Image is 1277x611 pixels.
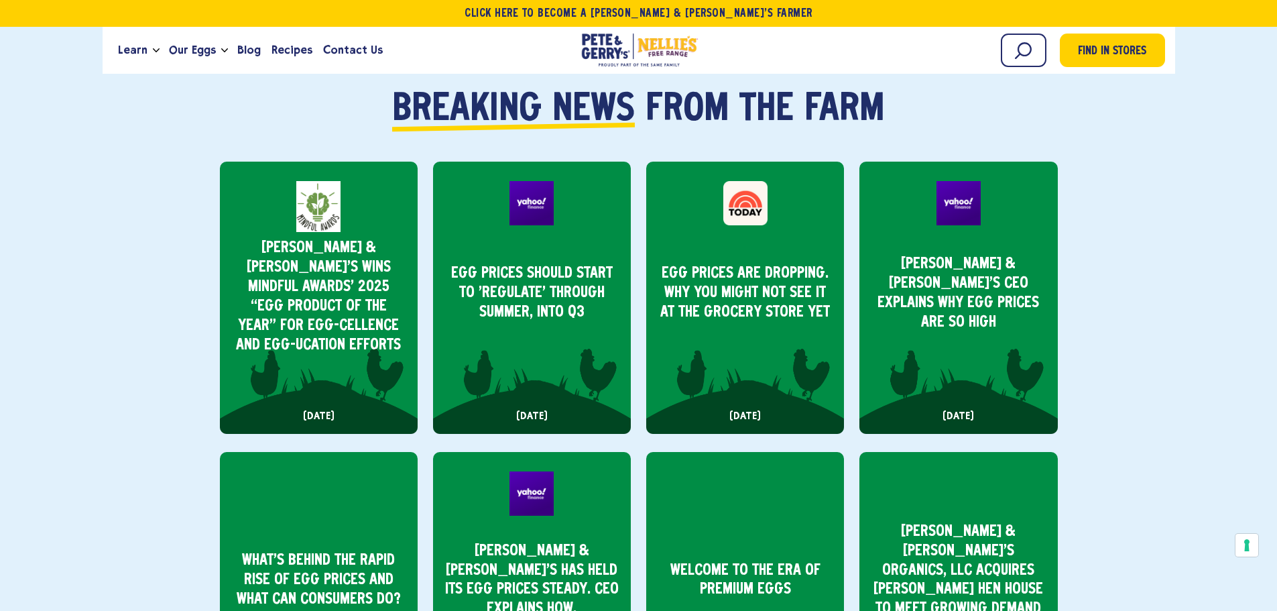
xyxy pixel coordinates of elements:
span: Contact Us [323,42,383,58]
p: What's Behind the Rapid Rise of Egg Prices and What Can Consumers Do? [231,549,407,608]
span: Blog [237,42,261,58]
a: Our Eggs [164,32,221,68]
span: [DATE] [516,409,548,423]
button: Your consent preferences for tracking technologies [1235,534,1258,557]
button: Open the dropdown menu for Our Eggs [221,48,228,53]
a: [PERSON_NAME] & [PERSON_NAME]'s CEO explains why egg prices are so high [DATE] [859,162,1057,434]
span: the [739,90,794,130]
a: Egg prices are dropping. Why you might not see it at the grocery store yet [DATE] [646,162,844,434]
span: Breaking [392,90,542,130]
p: Egg prices are dropping. Why you might not see it at the grocery store yet [657,264,833,323]
a: Egg prices should start to 'regulate' through summer, into Q3 [DATE] [433,162,631,434]
div: Pete &amp; Gerry&#39;s CEO explains why egg prices are so high [859,162,1057,434]
a: Recipes [266,32,318,68]
span: Learn [118,42,147,58]
span: [DATE] [942,409,974,423]
span: from [646,90,729,130]
span: farm [804,90,884,130]
span: [DATE] [303,409,335,423]
span: Our Eggs [169,42,216,58]
p: [PERSON_NAME] & [PERSON_NAME]’s Wins Mindful Awards’ 2025 “Egg Product of the Year” for Egg-celle... [231,239,407,355]
div: Pete &amp; Gerry’s Wins Mindful Awards’ 2025 “Egg Product of the Year” for Egg-cellence and Egg-u... [220,162,418,434]
span: [DATE] [729,409,761,423]
div: Egg prices are dropping. Why you might not see it at the grocery store yet [646,162,844,434]
span: Find in Stores [1078,43,1146,61]
p: Egg prices should start to 'regulate' through summer, into Q3 [444,264,620,323]
a: [PERSON_NAME] & [PERSON_NAME]’s Wins Mindful Awards’ 2025 “Egg Product of the Year” for Egg-celle... [220,162,418,434]
input: Search [1001,34,1046,67]
a: Blog [232,32,266,68]
button: Open the dropdown menu for Learn [153,48,160,53]
a: Find in Stores [1060,34,1165,67]
p: Welcome to the Era of Premium Eggs [657,559,833,598]
span: news [552,90,635,130]
p: [PERSON_NAME] & [PERSON_NAME]'s CEO explains why egg prices are so high [870,255,1046,333]
span: Recipes [271,42,312,58]
div: Egg prices should start to &#39;regulate&#39; through summer, into Q3 [433,162,631,434]
a: Contact Us [318,32,388,68]
a: Learn [113,32,153,68]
